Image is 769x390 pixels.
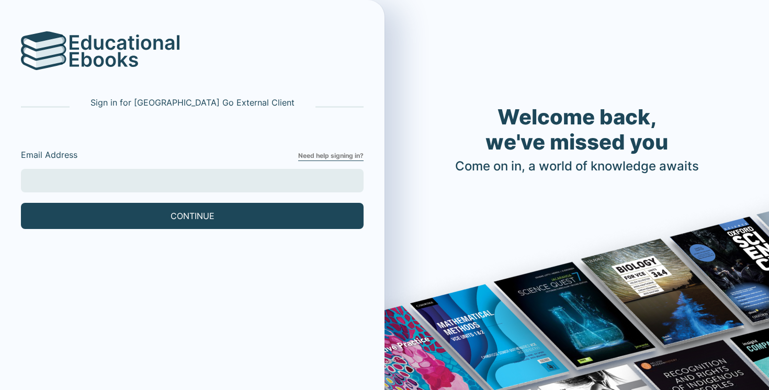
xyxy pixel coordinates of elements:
label: Email Address [21,148,298,161]
img: logo-text.svg [70,35,179,67]
button: CONTINUE [21,203,364,229]
h1: Welcome back, we've missed you [455,105,699,155]
img: logo.svg [21,31,67,70]
a: Need help signing in? [298,151,364,161]
h4: Come on in, a world of knowledge awaits [455,159,699,174]
p: Sign in for [GEOGRAPHIC_DATA] Go External Client [91,96,295,109]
